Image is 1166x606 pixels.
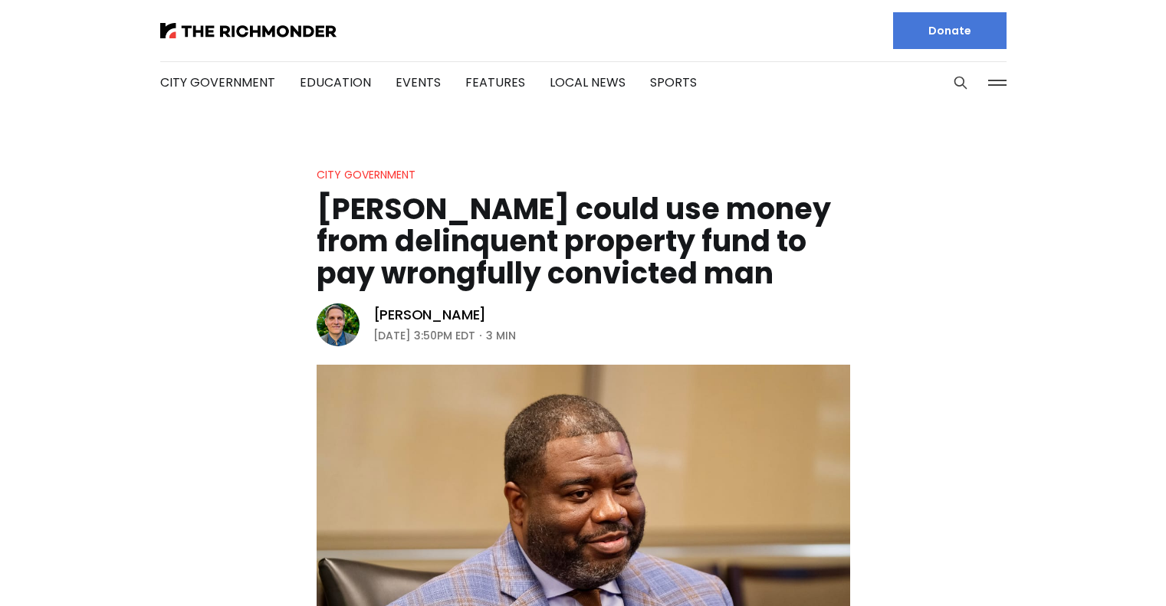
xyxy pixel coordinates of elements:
iframe: portal-trigger [1036,531,1166,606]
img: The Richmonder [160,23,337,38]
a: Sports [650,74,697,91]
img: Graham Moomaw [317,303,360,346]
a: City Government [160,74,275,91]
span: 3 min [486,326,516,345]
button: Search this site [949,71,972,94]
a: Donate [893,12,1007,49]
time: [DATE] 3:50PM EDT [373,326,475,345]
a: City Government [317,167,415,182]
a: Events [396,74,441,91]
a: Features [465,74,525,91]
a: [PERSON_NAME] [373,306,487,324]
a: Education [300,74,371,91]
a: Local News [550,74,626,91]
h1: [PERSON_NAME] could use money from delinquent property fund to pay wrongfully convicted man [317,193,850,290]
